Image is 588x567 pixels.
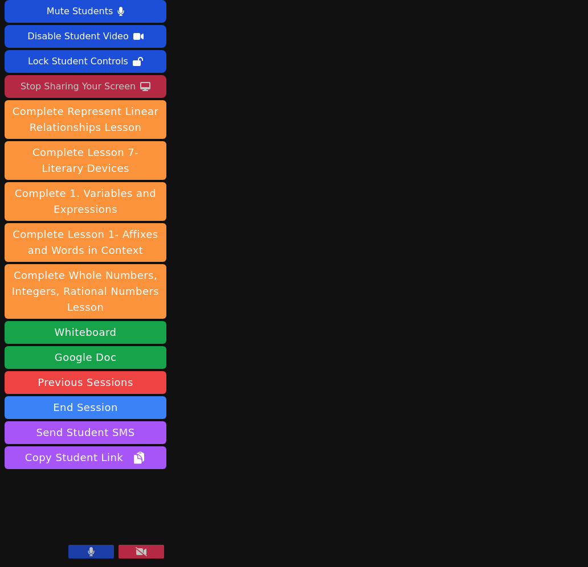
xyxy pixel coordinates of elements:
[5,100,166,139] button: Complete Represent Linear Relationships Lesson
[5,50,166,73] button: Lock Student Controls
[5,223,166,262] button: Complete Lesson 1- Affixes and Words in Context
[5,321,166,344] button: Whiteboard
[5,182,166,221] button: Complete 1. Variables and Expressions
[27,27,128,46] div: Disable Student Video
[5,75,166,98] button: Stop Sharing Your Screen
[5,396,166,419] button: End Session
[47,2,113,20] div: Mute Students
[5,371,166,394] a: Previous Sessions
[5,264,166,319] button: Complete Whole Numbers, Integers, Rational Numbers Lesson
[5,25,166,48] button: Disable Student Video
[21,77,136,96] div: Stop Sharing Your Screen
[28,52,128,71] div: Lock Student Controls
[5,141,166,180] button: Complete Lesson 7- Literary Devices
[5,346,166,369] a: Google Doc
[25,450,146,466] span: Copy Student Link
[5,421,166,444] button: Send Student SMS
[5,446,166,469] button: Copy Student Link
